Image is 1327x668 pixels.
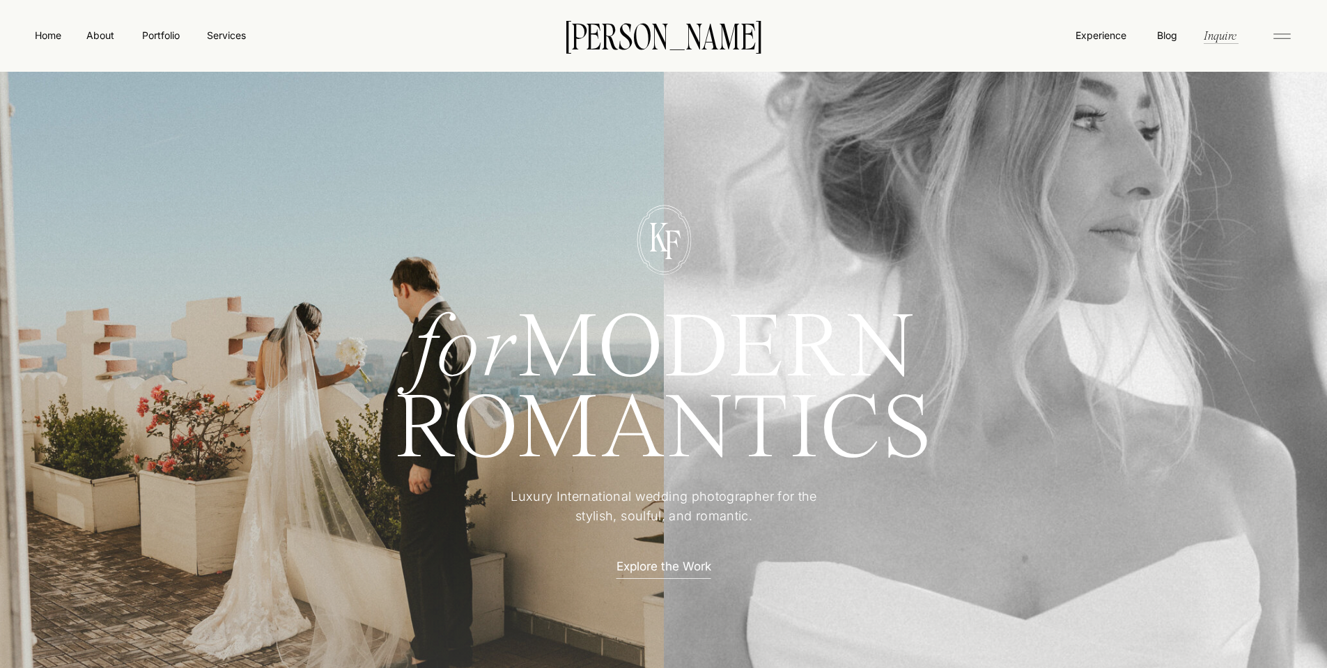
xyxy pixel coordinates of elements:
[344,311,984,378] h1: MODERN
[603,558,725,573] a: Explore the Work
[32,28,64,42] a: Home
[136,28,185,42] a: Portfolio
[344,391,984,467] h1: ROMANTICS
[1202,27,1238,43] a: Inquire
[1154,28,1180,42] a: Blog
[84,28,116,42] a: About
[653,225,692,261] p: F
[413,306,518,397] i: for
[1074,28,1128,42] a: Experience
[490,487,838,528] p: Luxury International wedding photographer for the stylish, soulful, and romantic.
[205,28,247,42] a: Services
[639,217,678,253] p: K
[544,20,784,49] a: [PERSON_NAME]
